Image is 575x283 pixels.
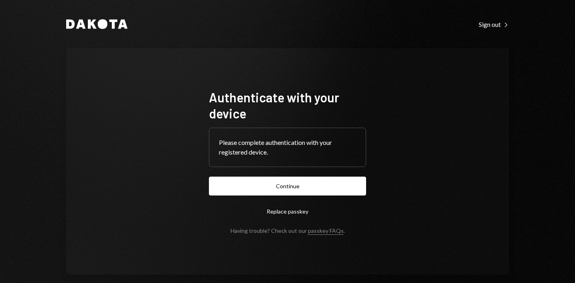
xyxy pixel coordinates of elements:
[479,20,509,29] a: Sign out
[209,89,366,121] h1: Authenticate with your device
[219,138,356,157] div: Please complete authentication with your registered device.
[209,177,366,195] button: Continue
[308,227,344,235] a: passkey FAQs
[231,227,345,234] div: Having trouble? Check out our .
[209,202,366,221] button: Replace passkey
